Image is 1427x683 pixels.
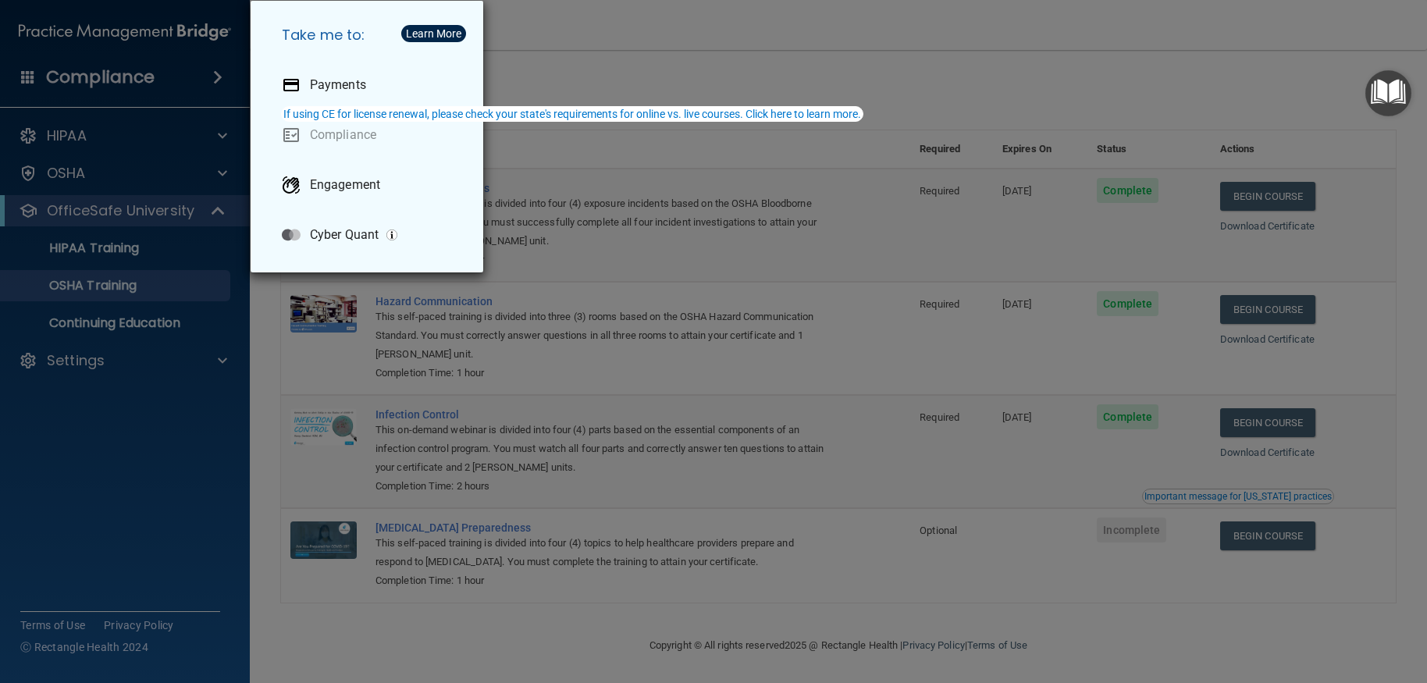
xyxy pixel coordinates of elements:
a: Engagement [269,163,471,207]
a: Compliance [269,113,471,157]
button: Open Resource Center [1365,70,1411,116]
h5: Take me to: [269,13,471,57]
p: Engagement [310,177,380,193]
div: Learn More [406,28,461,39]
button: Learn More [401,25,466,42]
p: Cyber Quant [310,227,379,243]
a: Payments [269,63,471,107]
button: If using CE for license renewal, please check your state's requirements for online vs. live cours... [281,106,863,122]
div: If using CE for license renewal, please check your state's requirements for online vs. live cours... [283,108,861,119]
p: Payments [310,77,366,93]
a: Cyber Quant [269,213,471,257]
